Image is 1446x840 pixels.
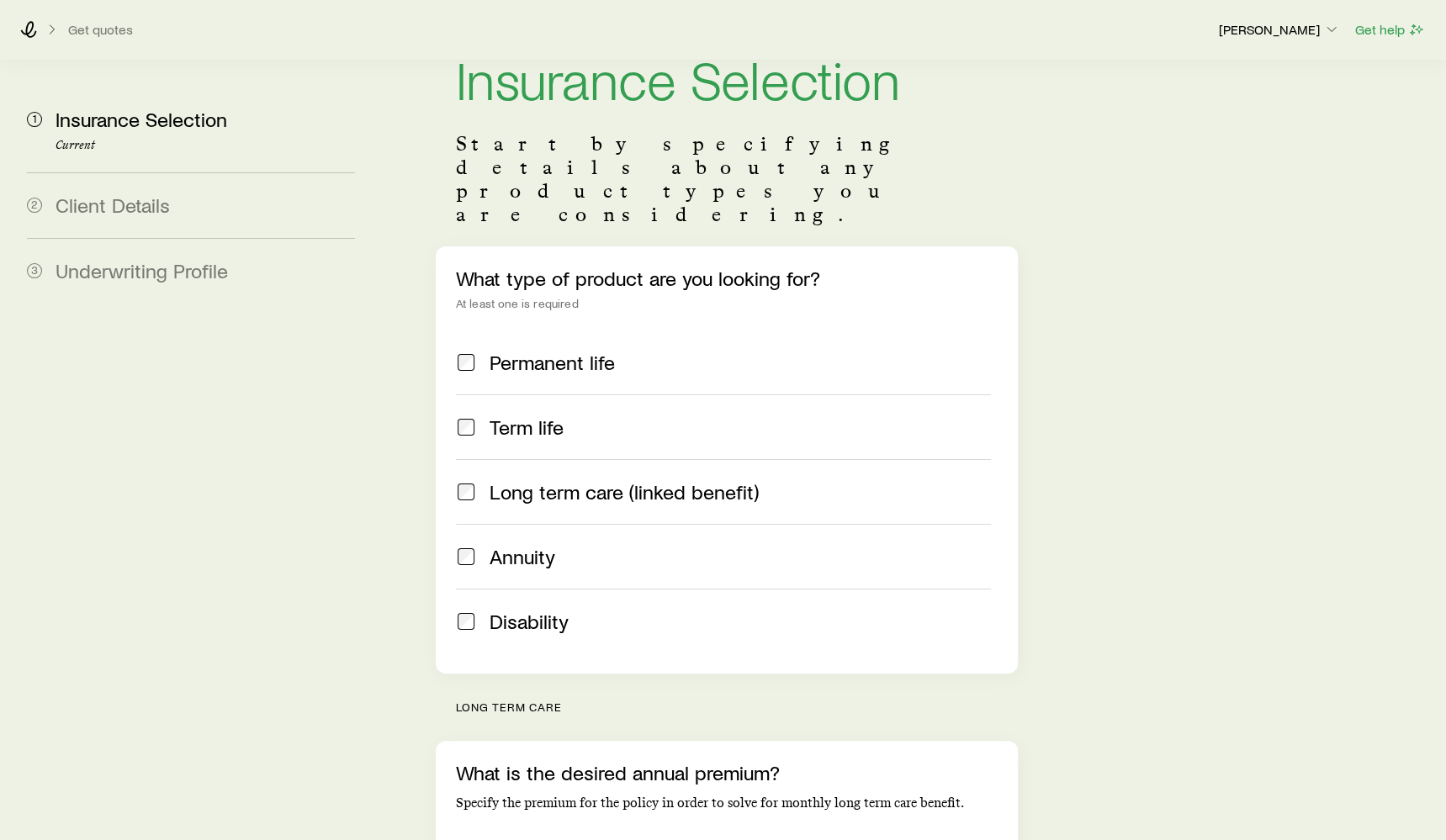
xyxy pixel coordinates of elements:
[456,297,998,310] div: At least one is required
[456,51,998,105] h1: Insurance Selection
[27,263,42,278] span: 3
[56,258,228,283] span: Underwriting Profile
[456,132,998,226] p: Start by specifying details about any product types you are considering.
[56,193,170,217] span: Client Details
[1218,20,1341,40] button: [PERSON_NAME]
[490,480,759,504] span: Long term care (linked benefit)
[456,761,998,785] p: What is the desired annual premium?
[458,483,474,500] input: Long term care (linked benefit)
[1354,20,1426,40] button: Get help
[27,198,42,213] span: 2
[456,700,1018,714] p: Long term care
[490,415,564,439] span: Term life
[456,795,998,811] p: Specify the premium for the policy in order to solve for monthly long term care benefit.
[490,610,569,633] span: Disability
[458,419,474,436] input: Term life
[458,613,474,630] input: Disability
[490,545,555,568] span: Annuity
[490,351,615,374] span: Permanent life
[27,112,42,127] span: 1
[458,354,474,371] input: Permanent life
[458,548,474,565] input: Annuity
[67,22,134,38] button: Get quotes
[56,107,227,131] span: Insurance Selection
[56,139,355,152] p: Current
[456,267,998,290] p: What type of product are you looking for?
[1219,21,1340,38] p: [PERSON_NAME]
